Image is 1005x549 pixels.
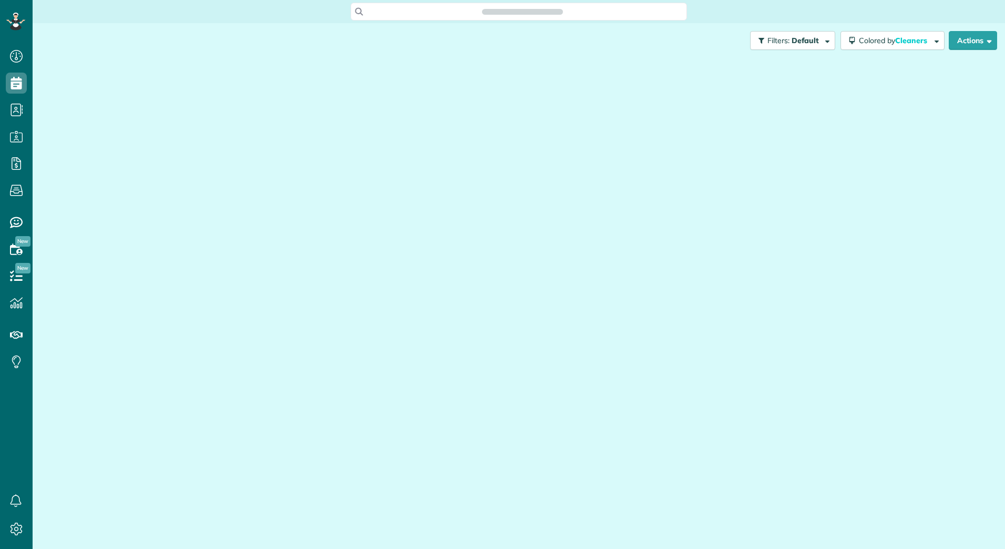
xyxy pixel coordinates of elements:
[840,31,945,50] button: Colored byCleaners
[15,263,30,273] span: New
[750,31,835,50] button: Filters: Default
[792,36,819,45] span: Default
[767,36,789,45] span: Filters:
[859,36,931,45] span: Colored by
[745,31,835,50] a: Filters: Default
[493,6,552,17] span: Search ZenMaid…
[895,36,929,45] span: Cleaners
[15,236,30,247] span: New
[949,31,997,50] button: Actions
